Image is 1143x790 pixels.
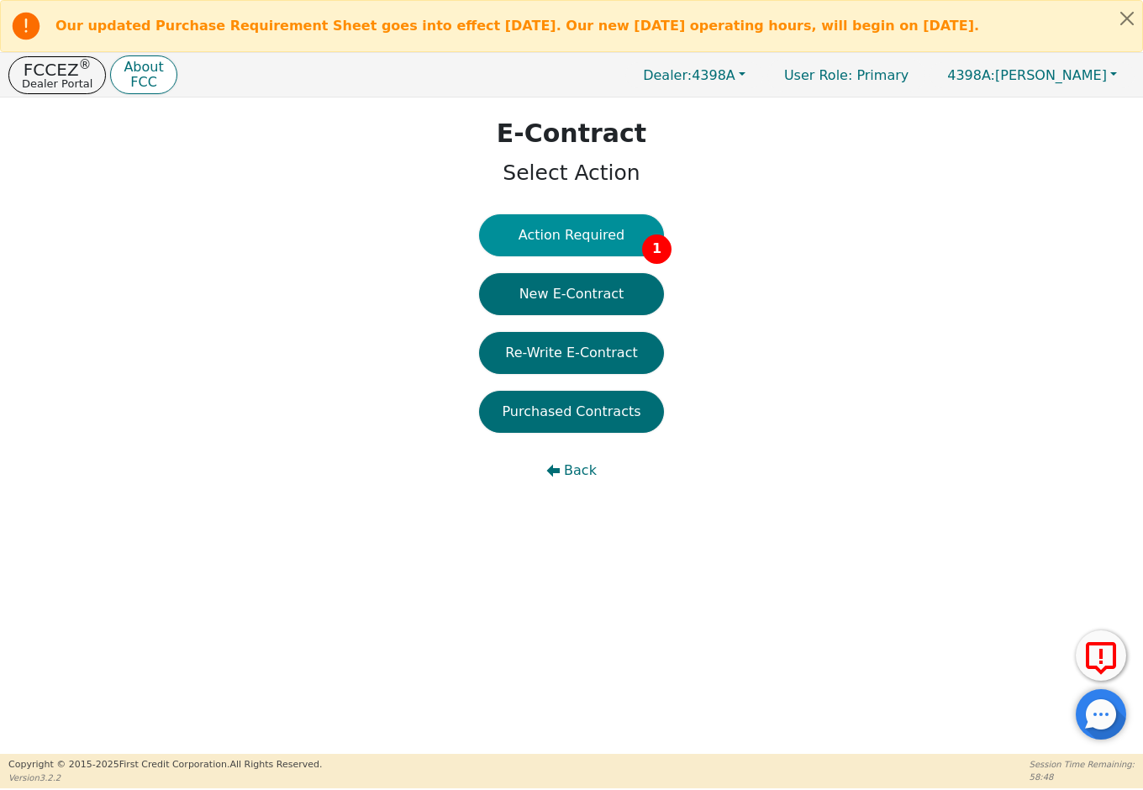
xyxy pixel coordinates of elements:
button: AboutFCC [110,55,176,95]
span: 4398A [643,67,735,83]
span: 1 [642,234,672,264]
p: FCCEZ [22,61,92,78]
p: About [124,61,163,74]
p: 58:48 [1030,771,1135,783]
a: User Role: Primary [767,59,925,92]
p: Version 3.2.2 [8,772,322,784]
span: User Role : [784,67,852,83]
p: Session Time Remaining: [1030,758,1135,771]
button: Close alert [1112,1,1142,35]
button: Action Required1 [479,214,664,256]
p: Copyright © 2015- 2025 First Credit Corporation. [8,758,322,772]
p: Select Action [497,157,646,189]
p: FCC [124,76,163,89]
span: 4398A: [947,67,995,83]
button: FCCEZ®Dealer Portal [8,56,106,94]
button: Report Error to FCC [1076,630,1126,681]
button: Purchased Contracts [479,391,664,433]
p: Dealer Portal [22,78,92,89]
button: Dealer:4398A [625,62,763,88]
button: Back [479,450,664,492]
span: [PERSON_NAME] [947,67,1107,83]
b: Our updated Purchase Requirement Sheet goes into effect [DATE]. Our new [DATE] operating hours, w... [55,18,979,34]
h1: E-Contract [497,118,646,149]
p: Primary [767,59,925,92]
button: 4398A:[PERSON_NAME] [930,62,1135,88]
button: New E-Contract [479,273,664,315]
sup: ® [79,57,92,72]
button: Re-Write E-Contract [479,332,664,374]
span: All Rights Reserved. [229,759,322,770]
span: Back [564,461,597,481]
span: Dealer: [643,67,692,83]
